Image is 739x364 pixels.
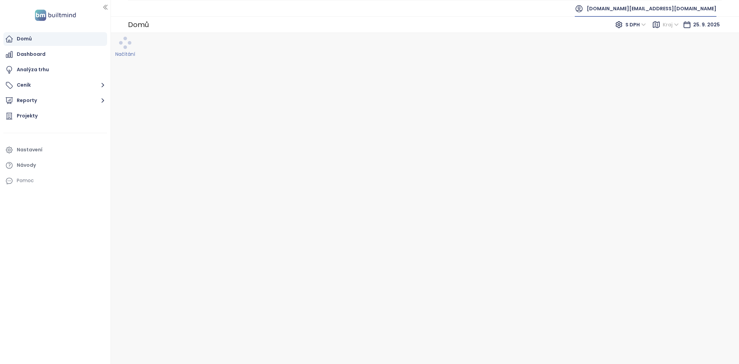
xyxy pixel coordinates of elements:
div: Nastavení [17,146,42,154]
a: Domů [3,32,107,46]
a: Dashboard [3,48,107,61]
a: Návody [3,159,107,172]
div: Návody [17,161,36,170]
span: 25. 9. 2025 [693,21,720,28]
button: Ceník [3,78,107,92]
a: Nastavení [3,143,107,157]
div: Analýza trhu [17,65,49,74]
div: Dashboard [17,50,46,59]
div: Načítání [115,50,135,58]
div: Pomoc [17,176,34,185]
button: Reporty [3,94,107,108]
div: Domů [128,18,149,32]
span: S DPH [625,20,646,30]
div: Domů [17,35,32,43]
div: Projekty [17,112,38,120]
a: Projekty [3,109,107,123]
img: logo [33,8,78,22]
a: Analýza trhu [3,63,107,77]
span: [DOMAIN_NAME][EMAIL_ADDRESS][DOMAIN_NAME] [587,0,716,17]
div: Pomoc [3,174,107,188]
